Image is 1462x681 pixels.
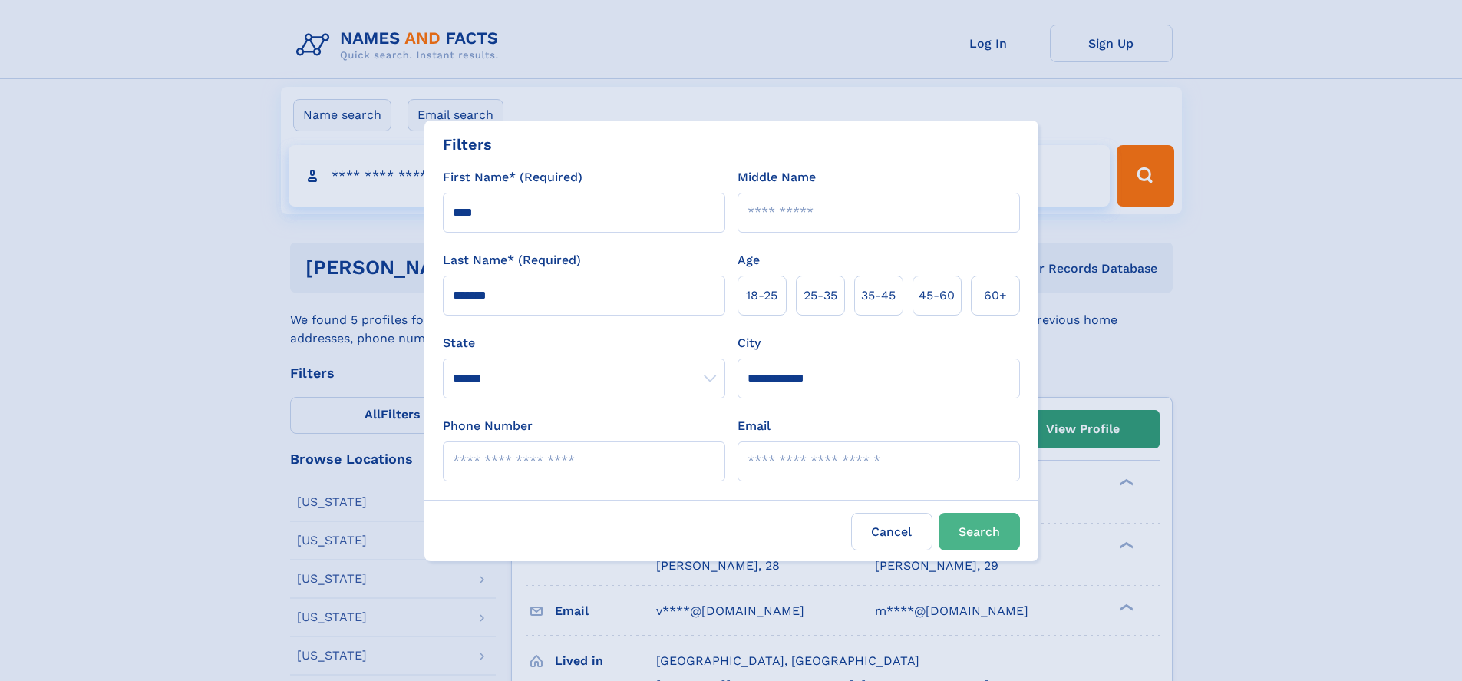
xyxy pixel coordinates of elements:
[939,513,1020,550] button: Search
[984,286,1007,305] span: 60+
[443,133,492,156] div: Filters
[804,286,837,305] span: 25‑35
[443,417,533,435] label: Phone Number
[919,286,955,305] span: 45‑60
[861,286,896,305] span: 35‑45
[738,334,761,352] label: City
[443,168,582,187] label: First Name* (Required)
[443,251,581,269] label: Last Name* (Required)
[851,513,932,550] label: Cancel
[738,417,771,435] label: Email
[443,334,725,352] label: State
[738,251,760,269] label: Age
[746,286,777,305] span: 18‑25
[738,168,816,187] label: Middle Name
